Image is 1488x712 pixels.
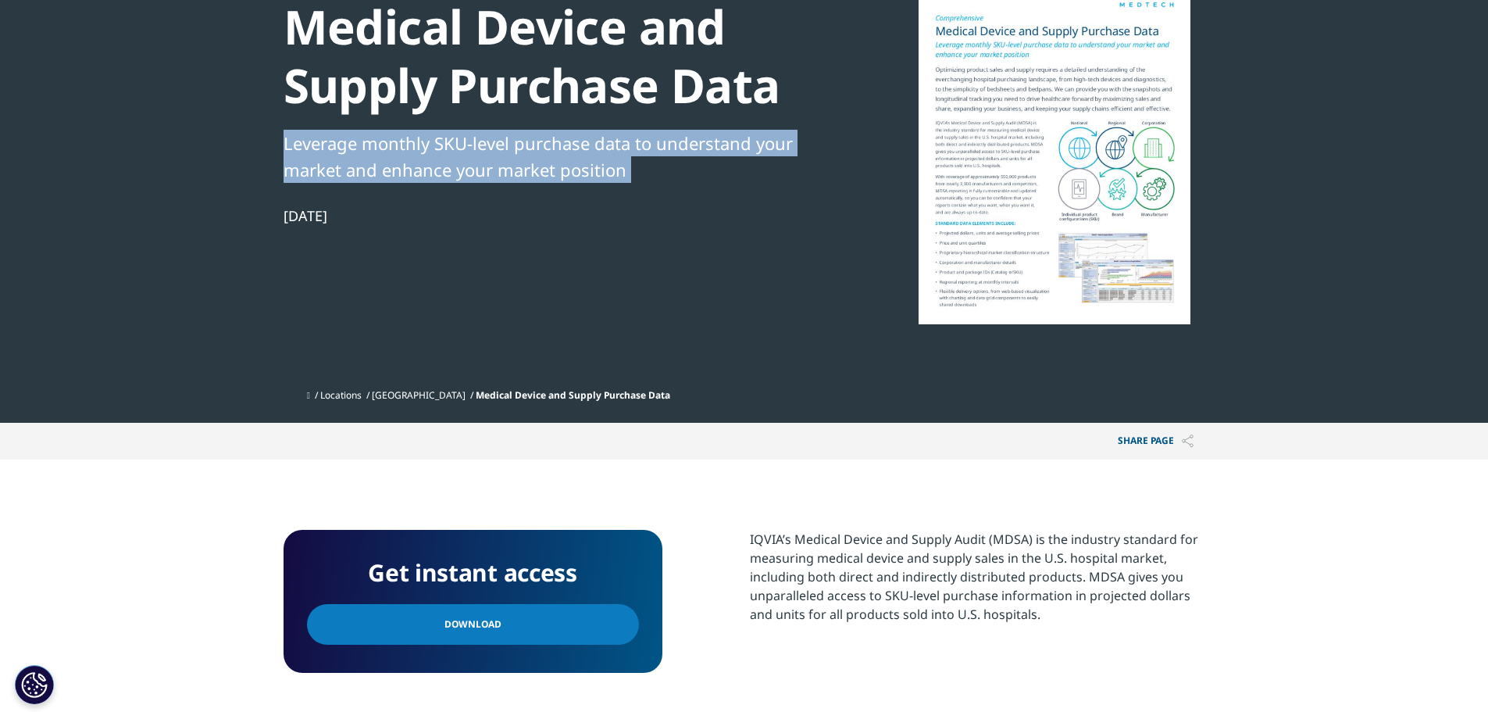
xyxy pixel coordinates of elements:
p: Share PAGE [1106,423,1205,460]
button: Cookie Settings [15,665,54,704]
a: Download [307,604,639,645]
img: Share PAGE [1182,435,1194,448]
div: IQVIA’s Medical Device and Supply Audit (MDSA) is the industry standard for measuring medical dev... [750,530,1205,624]
span: Medical Device and Supply Purchase Data [476,388,670,402]
div: Leverage monthly SKU-level purchase data to understand your market and enhance your market position [284,130,819,183]
button: Share PAGEShare PAGE [1106,423,1205,460]
h4: Get instant access [307,553,639,592]
a: [GEOGRAPHIC_DATA] [372,388,466,402]
span: Download [444,616,501,633]
div: [DATE] [284,206,819,225]
a: Locations [320,388,362,402]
